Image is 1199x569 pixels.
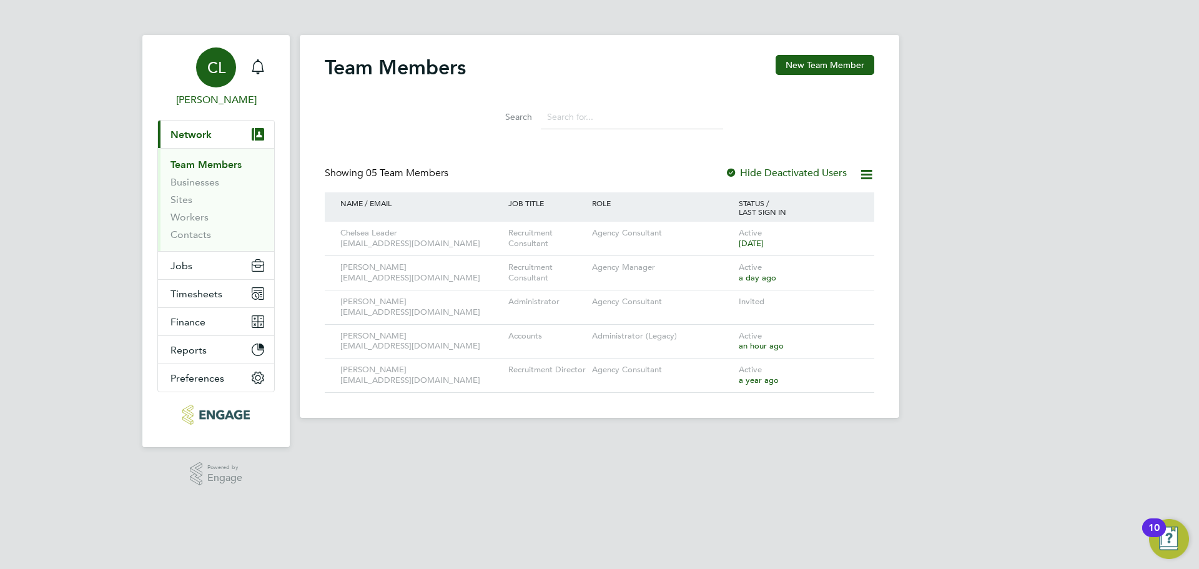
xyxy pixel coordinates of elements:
[505,192,589,214] div: JOB TITLE
[170,159,242,171] a: Team Members
[158,280,274,307] button: Timesheets
[739,238,764,249] span: [DATE]
[190,462,243,486] a: Powered byEngage
[325,55,466,80] h2: Team Members
[158,308,274,335] button: Finance
[505,222,589,255] div: Recruitment Consultant
[337,290,505,324] div: [PERSON_NAME] [EMAIL_ADDRESS][DOMAIN_NAME]
[158,252,274,279] button: Jobs
[207,59,225,76] span: CL
[1148,528,1160,544] div: 10
[170,260,192,272] span: Jobs
[170,316,205,328] span: Finance
[589,325,736,348] div: Administrator (Legacy)
[476,111,532,122] label: Search
[505,256,589,290] div: Recruitment Consultant
[736,222,862,255] div: Active
[157,92,275,107] span: Chloe Lord
[589,290,736,314] div: Agency Consultant
[736,290,862,314] div: Invited
[170,194,192,205] a: Sites
[157,47,275,107] a: CL[PERSON_NAME]
[142,35,290,447] nav: Main navigation
[158,121,274,148] button: Network
[158,364,274,392] button: Preferences
[170,344,207,356] span: Reports
[589,192,736,214] div: ROLE
[170,211,209,223] a: Workers
[739,375,779,385] span: a year ago
[182,405,249,425] img: centralrs-logo-retina.png
[736,359,862,392] div: Active
[505,325,589,348] div: Accounts
[207,473,242,483] span: Engage
[337,222,505,255] div: Chelsea Leader [EMAIL_ADDRESS][DOMAIN_NAME]
[337,192,505,214] div: NAME / EMAIL
[736,192,862,222] div: STATUS / LAST SIGN IN
[337,359,505,392] div: [PERSON_NAME] [EMAIL_ADDRESS][DOMAIN_NAME]
[207,462,242,473] span: Powered by
[170,176,219,188] a: Businesses
[589,359,736,382] div: Agency Consultant
[170,129,212,141] span: Network
[157,405,275,425] a: Go to home page
[739,340,784,351] span: an hour ago
[589,256,736,279] div: Agency Manager
[158,336,274,364] button: Reports
[736,256,862,290] div: Active
[337,325,505,359] div: [PERSON_NAME] [EMAIL_ADDRESS][DOMAIN_NAME]
[170,372,224,384] span: Preferences
[325,167,451,180] div: Showing
[337,256,505,290] div: [PERSON_NAME] [EMAIL_ADDRESS][DOMAIN_NAME]
[776,55,874,75] button: New Team Member
[505,359,589,382] div: Recruitment Director
[1149,519,1189,559] button: Open Resource Center, 10 new notifications
[366,167,448,179] span: 05 Team Members
[170,288,222,300] span: Timesheets
[170,229,211,240] a: Contacts
[739,272,776,283] span: a day ago
[589,222,736,245] div: Agency Consultant
[725,167,847,179] label: Hide Deactivated Users
[736,325,862,359] div: Active
[158,148,274,251] div: Network
[541,105,723,129] input: Search for...
[505,290,589,314] div: Administrator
